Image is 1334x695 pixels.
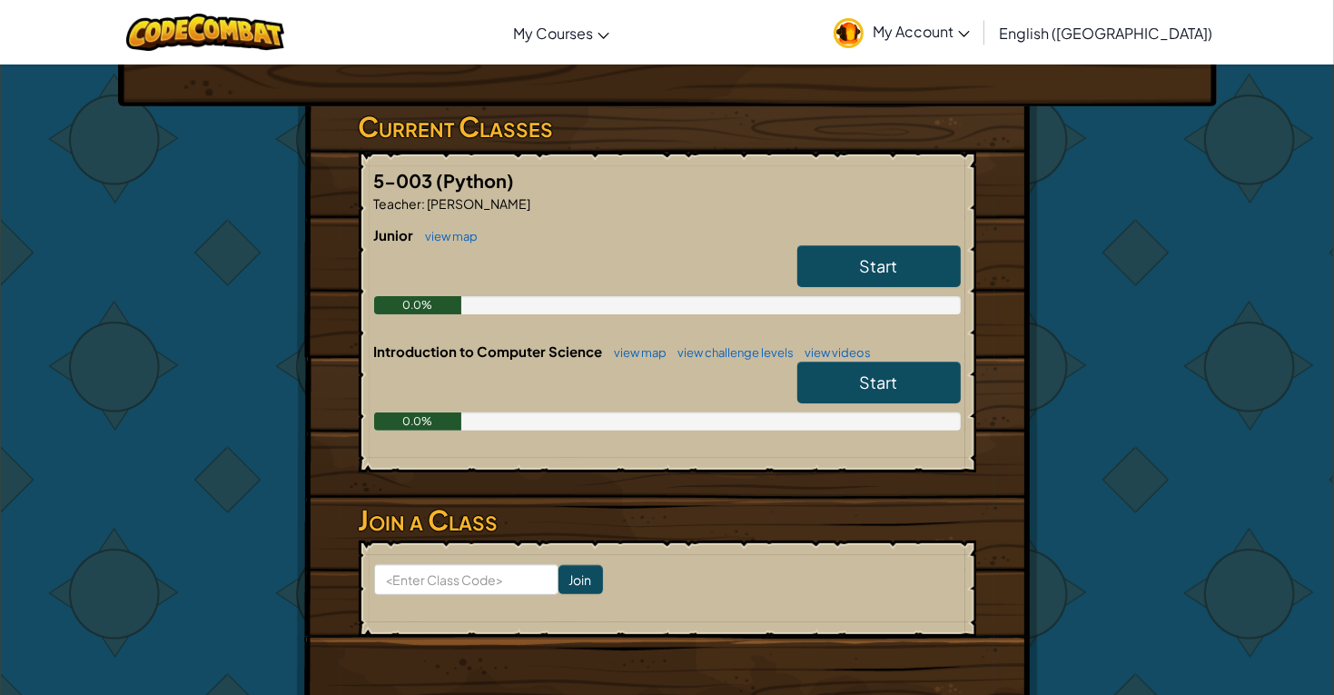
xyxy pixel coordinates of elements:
[374,169,437,192] span: 5-003
[126,14,285,51] img: CodeCombat logo
[558,565,603,594] input: Join
[834,18,864,48] img: avatar
[437,169,515,192] span: (Python)
[606,345,667,360] a: view map
[513,24,593,43] span: My Courses
[422,195,426,212] span: :
[504,8,618,57] a: My Courses
[359,500,976,541] h3: Join a Class
[426,195,531,212] span: [PERSON_NAME]
[860,372,898,392] span: Start
[417,229,479,243] a: view map
[669,345,795,360] a: view challenge levels
[873,22,970,41] span: My Account
[374,226,417,243] span: Junior
[374,195,422,212] span: Teacher
[999,24,1212,43] span: English ([GEOGRAPHIC_DATA])
[374,296,462,314] div: 0.0%
[374,412,462,431] div: 0.0%
[990,8,1221,57] a: English ([GEOGRAPHIC_DATA])
[374,564,558,595] input: <Enter Class Code>
[796,345,872,360] a: view videos
[860,255,898,276] span: Start
[374,343,606,360] span: Introduction to Computer Science
[359,106,976,147] h3: Current Classes
[825,4,979,61] a: My Account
